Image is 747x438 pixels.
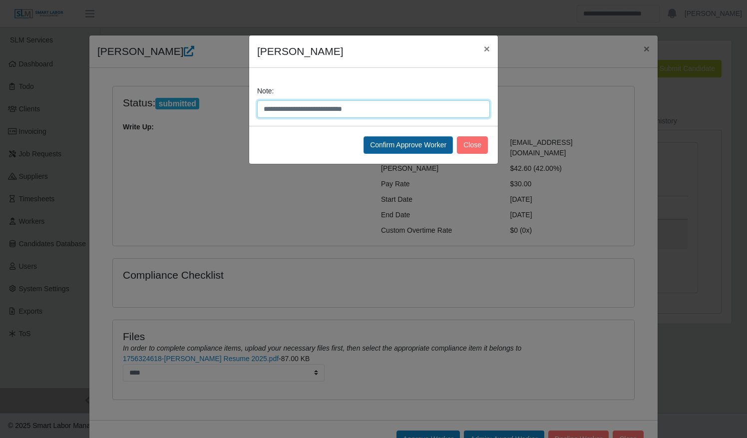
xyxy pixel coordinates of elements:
[364,136,453,154] button: Confirm Approve Worker
[476,35,498,62] button: Close
[484,43,490,54] span: ×
[257,86,274,96] label: Note:
[457,136,488,154] button: Close
[257,43,344,59] h4: [PERSON_NAME]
